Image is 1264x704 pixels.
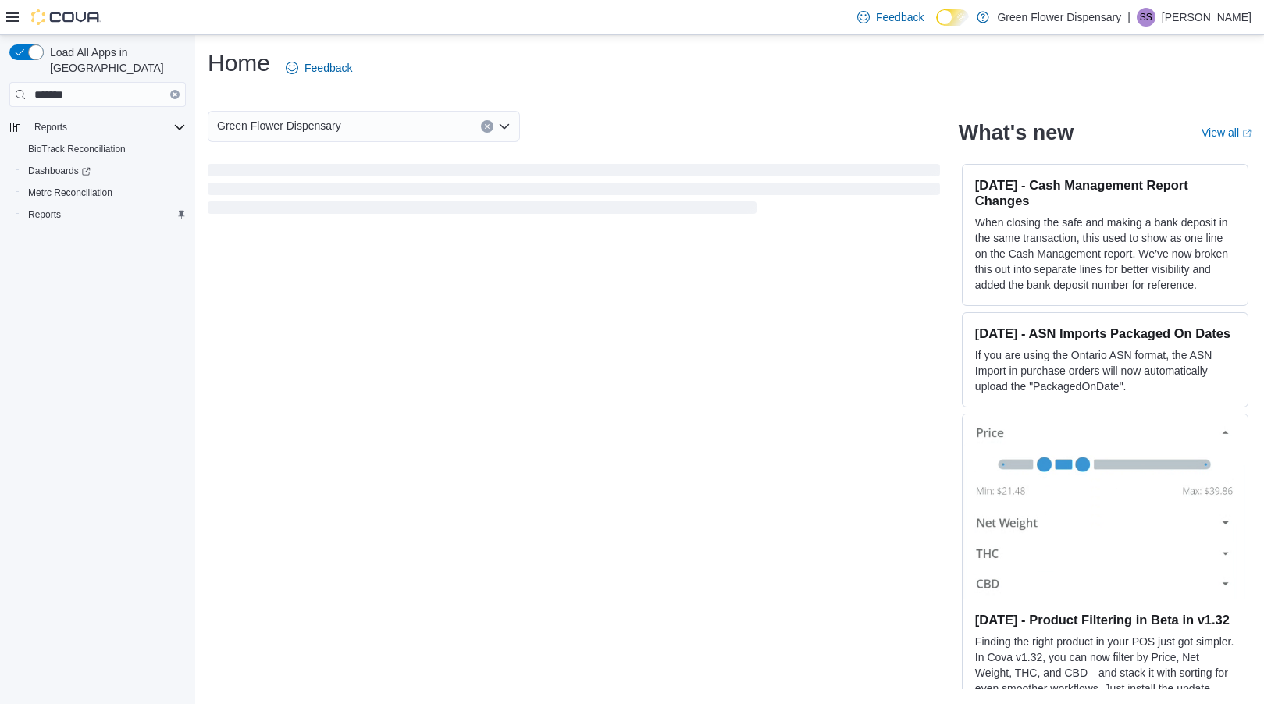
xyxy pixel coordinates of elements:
span: Feedback [876,9,924,25]
span: BioTrack Reconciliation [22,140,186,158]
input: Dark Mode [936,9,969,26]
p: If you are using the Ontario ASN format, the ASN Import in purchase orders will now automatically... [975,347,1235,394]
span: Dashboards [28,165,91,177]
h2: What's new [959,120,1074,145]
h3: [DATE] - ASN Imports Packaged On Dates [975,325,1235,341]
a: Dashboards [22,162,97,180]
span: Loading [208,167,940,217]
img: Cova [31,9,101,25]
button: Clear input [170,90,180,99]
span: Feedback [304,60,352,76]
p: | [1127,8,1130,27]
span: Dashboards [22,162,186,180]
button: BioTrack Reconciliation [16,138,192,160]
h3: [DATE] - Product Filtering in Beta in v1.32 [975,612,1235,628]
a: Metrc Reconciliation [22,183,119,202]
p: [PERSON_NAME] [1162,8,1252,27]
span: Metrc Reconciliation [28,187,112,199]
nav: Complex example [9,110,186,266]
svg: External link [1242,129,1252,138]
a: View allExternal link [1202,126,1252,139]
a: Feedback [280,52,358,84]
span: Dark Mode [936,26,937,27]
span: Reports [22,205,186,224]
button: Open list of options [498,120,511,133]
h1: Home [208,48,270,79]
span: Reports [28,208,61,221]
button: Clear input [481,120,493,133]
span: BioTrack Reconciliation [28,143,126,155]
span: SS [1140,8,1152,27]
a: Dashboards [16,160,192,182]
button: Reports [28,118,73,137]
button: Reports [3,116,192,138]
span: Green Flower Dispensary [217,116,341,135]
p: Green Flower Dispensary [997,8,1121,27]
h3: [DATE] - Cash Management Report Changes [975,177,1235,208]
span: Reports [28,118,186,137]
div: Steve Soukieh [1137,8,1155,27]
a: BioTrack Reconciliation [22,140,132,158]
a: Feedback [851,2,930,33]
span: Reports [34,121,67,133]
span: Metrc Reconciliation [22,183,186,202]
button: Metrc Reconciliation [16,182,192,204]
button: Reports [16,204,192,226]
span: Load All Apps in [GEOGRAPHIC_DATA] [44,44,186,76]
p: When closing the safe and making a bank deposit in the same transaction, this used to show as one... [975,215,1235,293]
a: Reports [22,205,67,224]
